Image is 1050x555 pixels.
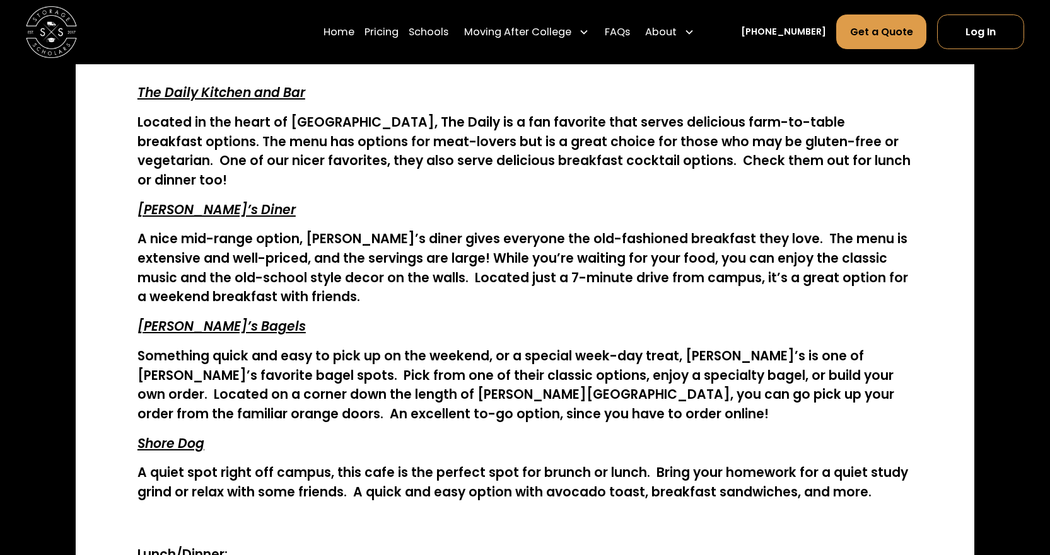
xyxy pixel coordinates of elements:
div: Moving After College [464,25,571,40]
a: Shore Dog [137,435,204,452]
a: The Daily Kitchen and Bar [137,84,305,101]
h4: A quiet spot right off campus, this cafe is the perfect spot for brunch or lunch. Bring your home... [137,463,913,501]
img: Storage Scholars main logo [26,6,78,58]
a: [PHONE_NUMBER] [741,25,826,38]
p: ‍ [137,512,913,530]
h4: A nice mid-range option, [PERSON_NAME]’s diner gives everyone the old-fashioned breakfast they lo... [137,229,913,306]
div: About [645,25,677,40]
a: [PERSON_NAME]’s Bagels [137,318,306,335]
a: home [26,6,78,58]
div: About [640,14,700,50]
a: Schools [409,14,448,50]
a: Home [324,14,354,50]
a: Pricing [365,14,399,50]
div: Moving After College [459,14,595,50]
a: Log In [937,14,1025,49]
h4: Located in the heart of [GEOGRAPHIC_DATA], The Daily is a fan favorite that serves delicious farm... [137,113,913,190]
a: Get a Quote [836,14,926,49]
a: [PERSON_NAME]’s Diner [137,201,296,219]
a: FAQs [605,14,630,50]
h4: Something quick and easy to pick up on the weekend, or a special week-day treat, [PERSON_NAME]’s ... [137,346,913,423]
